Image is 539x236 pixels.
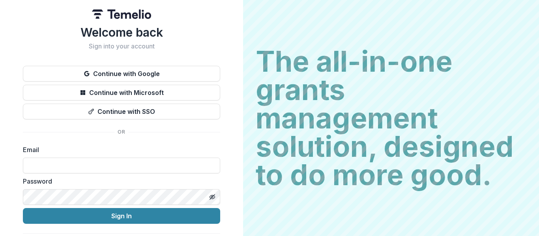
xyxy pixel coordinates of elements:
img: Temelio [92,9,151,19]
h2: Sign into your account [23,43,220,50]
h1: Welcome back [23,25,220,39]
label: Email [23,145,215,154]
button: Continue with SSO [23,104,220,119]
button: Continue with Google [23,66,220,82]
button: Continue with Microsoft [23,85,220,100]
label: Password [23,177,215,186]
button: Sign In [23,208,220,224]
